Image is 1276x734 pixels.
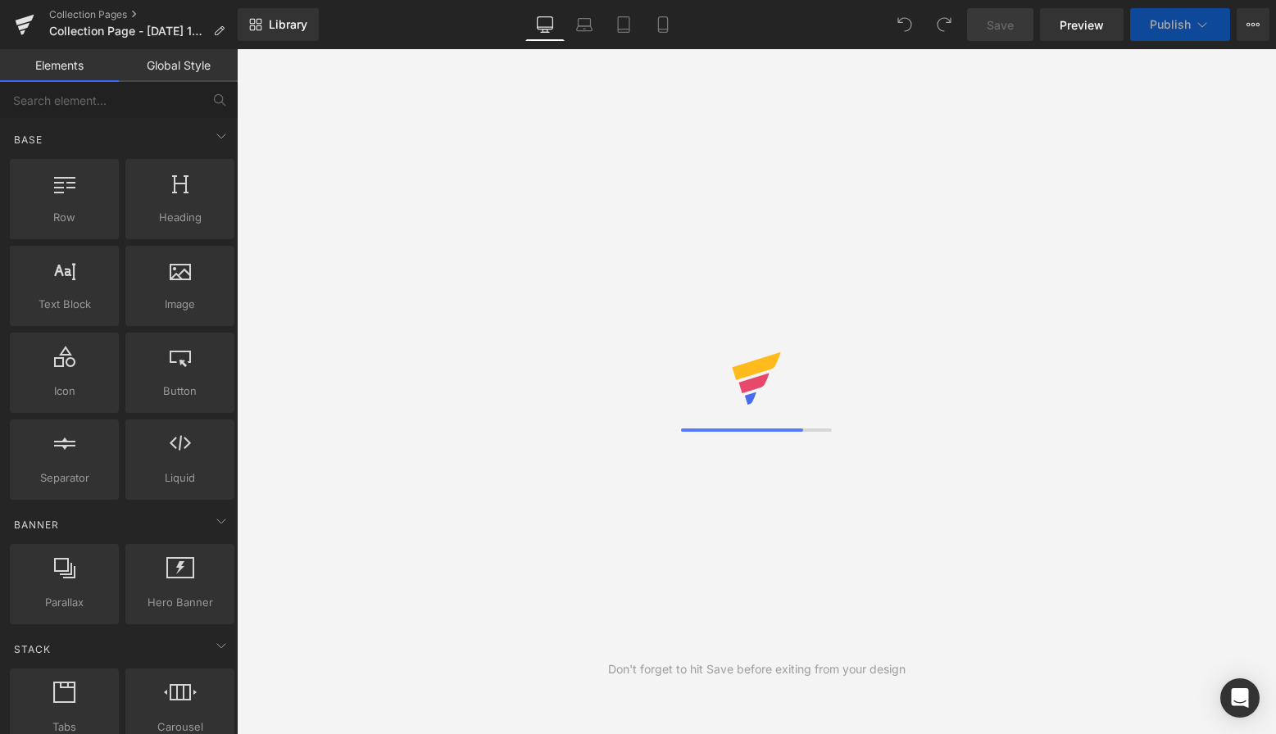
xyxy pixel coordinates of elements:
span: Base [12,132,44,147]
a: Preview [1040,8,1124,41]
a: Collection Pages [49,8,238,21]
a: Laptop [565,8,604,41]
span: Separator [15,469,114,487]
span: Image [130,296,229,313]
div: Don't forget to hit Save before exiting from your design [608,660,906,678]
span: Hero Banner [130,594,229,611]
button: Redo [928,8,960,41]
span: Button [130,383,229,400]
span: Publish [1150,18,1191,31]
a: Mobile [643,8,683,41]
a: Desktop [525,8,565,41]
span: Parallax [15,594,114,611]
span: Stack [12,641,52,657]
span: Row [15,209,114,226]
div: Open Intercom Messenger [1220,678,1260,718]
span: Icon [15,383,114,400]
span: Preview [1060,16,1104,34]
button: Publish [1130,8,1230,41]
span: Text Block [15,296,114,313]
span: Collection Page - [DATE] 11:59:57 [49,25,207,38]
span: Liquid [130,469,229,487]
button: Undo [888,8,921,41]
span: Banner [12,517,61,532]
span: Library [269,17,307,32]
a: Global Style [119,49,238,82]
a: Tablet [604,8,643,41]
span: Save [987,16,1014,34]
a: New Library [238,8,319,41]
span: Heading [130,209,229,226]
button: More [1237,8,1269,41]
